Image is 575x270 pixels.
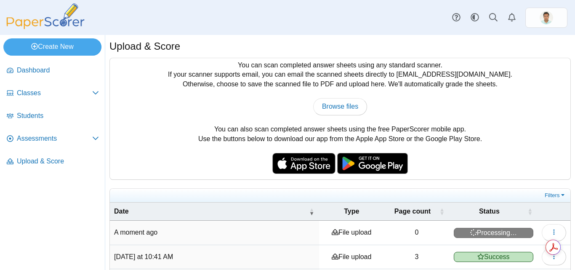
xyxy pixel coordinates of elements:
[322,103,358,110] span: Browse files
[384,221,450,245] td: 0
[394,208,431,215] span: Page count
[309,203,314,220] span: Date : Activate to remove sorting
[525,8,567,28] a: ps.qM1w65xjLpOGVUdR
[3,152,102,172] a: Upload & Score
[17,88,92,98] span: Classes
[384,245,450,269] td: 3
[540,11,553,24] span: adonis maynard pilongo
[17,157,99,166] span: Upload & Score
[319,221,384,245] td: File upload
[3,38,101,55] a: Create New
[3,3,88,29] img: PaperScorer
[17,134,92,143] span: Assessments
[543,191,568,200] a: Filters
[439,203,445,220] span: Page count : Activate to sort
[454,252,533,262] span: Success
[272,153,335,174] img: apple-store-badge.svg
[17,111,99,120] span: Students
[114,253,173,260] time: Aug 26, 2025 at 10:41 AM
[114,229,157,236] time: Aug 26, 2025 at 1:54 PM
[540,11,553,24] img: ps.qM1w65xjLpOGVUdR
[114,208,129,215] span: Date
[3,106,102,126] a: Students
[109,39,180,53] h1: Upload & Score
[344,208,359,215] span: Type
[3,61,102,81] a: Dashboard
[319,245,384,269] td: File upload
[3,23,88,30] a: PaperScorer
[454,228,533,238] span: Processing…
[110,58,570,179] div: You can scan completed answer sheets using any standard scanner. If your scanner supports email, ...
[337,153,408,174] img: google-play-badge.png
[3,83,102,104] a: Classes
[17,66,99,75] span: Dashboard
[479,208,500,215] span: Status
[313,98,367,115] a: Browse files
[527,203,532,220] span: Status : Activate to sort
[3,129,102,149] a: Assessments
[503,8,521,27] a: Alerts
